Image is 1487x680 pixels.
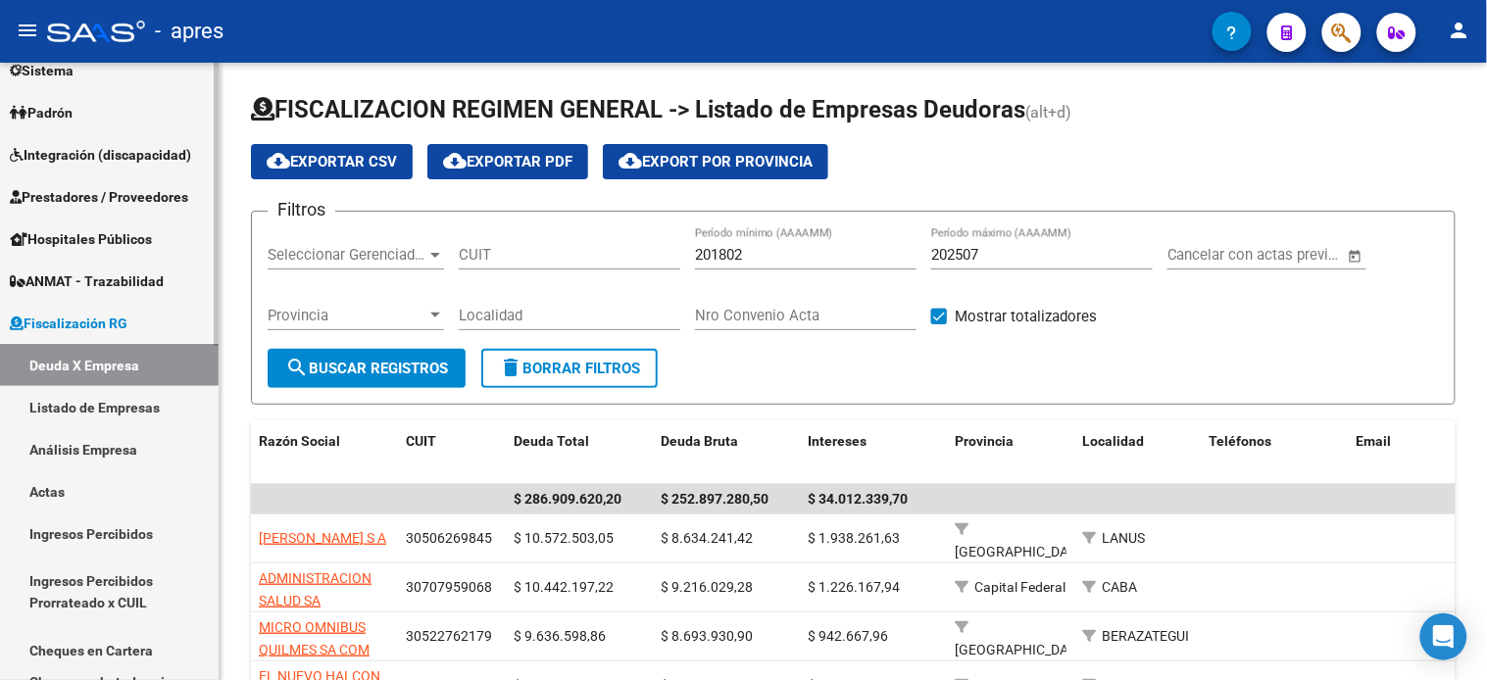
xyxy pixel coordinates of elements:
span: $ 8.634.241,42 [661,530,753,546]
span: Fiscalización RG [10,313,127,334]
span: $ 1.226.167,94 [808,579,900,595]
mat-icon: cloud_download [619,149,642,172]
datatable-header-cell: CUIT [398,420,506,485]
span: $ 9.636.598,86 [514,628,606,644]
span: $ 8.693.930,90 [661,628,753,644]
span: Export por Provincia [619,153,813,170]
span: FISCALIZACION REGIMEN GENERAL -> Listado de Empresas Deudoras [251,96,1025,123]
span: $ 1.938.261,63 [808,530,900,546]
datatable-header-cell: Localidad [1074,420,1202,485]
span: BERAZATEGUI [1102,628,1190,644]
span: Email [1357,433,1392,449]
span: LANUS [1102,530,1145,546]
span: CABA [1102,579,1137,595]
mat-icon: menu [16,19,39,42]
span: $ 10.442.197,22 [514,579,614,595]
span: Intereses [808,433,867,449]
button: Open calendar [1344,245,1366,267]
button: Borrar Filtros [481,349,658,388]
span: $ 286.909.620,20 [514,491,621,507]
span: - apres [155,10,223,53]
span: Hospitales Públicos [10,228,152,250]
button: Exportar CSV [251,144,413,179]
mat-icon: cloud_download [267,149,290,172]
span: [GEOGRAPHIC_DATA] [955,544,1087,559]
span: Prestadores / Proveedores [10,186,188,208]
datatable-header-cell: Provincia [947,420,1074,485]
span: [GEOGRAPHIC_DATA] [955,642,1087,657]
span: $ 252.897.280,50 [661,491,768,507]
datatable-header-cell: Razón Social [251,420,398,485]
mat-icon: cloud_download [443,149,467,172]
datatable-header-cell: Intereses [800,420,947,485]
span: Seleccionar Gerenciador [268,246,426,264]
datatable-header-cell: Teléfonos [1202,420,1349,485]
span: $ 10.572.503,05 [514,530,614,546]
span: Razón Social [259,433,340,449]
mat-icon: person [1448,19,1471,42]
span: Provincia [268,307,426,324]
div: Open Intercom Messenger [1420,613,1467,660]
span: $ 9.216.029,28 [661,579,753,595]
span: Deuda Total [514,433,589,449]
span: [PERSON_NAME] S A [259,530,386,546]
span: Padrón [10,102,73,123]
span: 30522762179 [406,628,492,644]
datatable-header-cell: Deuda Total [506,420,653,485]
span: MICRO OMNIBUS QUILMES SA COM IND Y FINANC [259,619,370,680]
span: 30506269845 [406,530,492,546]
span: (alt+d) [1025,103,1071,121]
span: Integración (discapacidad) [10,144,191,166]
span: ANMAT - Trazabilidad [10,270,164,292]
span: Deuda Bruta [661,433,738,449]
span: $ 34.012.339,70 [808,491,908,507]
button: Buscar Registros [268,349,466,388]
mat-icon: search [285,356,309,379]
span: ADMINISTRACION SALUD SA [259,570,372,608]
h3: Filtros [268,196,335,223]
span: Sistema [10,60,74,81]
span: Provincia [955,433,1014,449]
button: Exportar PDF [427,144,588,179]
mat-icon: delete [499,356,522,379]
span: CUIT [406,433,436,449]
span: Exportar PDF [443,153,572,170]
span: Localidad [1082,433,1144,449]
span: 30707959068 [406,579,492,595]
span: Borrar Filtros [499,360,640,377]
button: Export por Provincia [603,144,828,179]
span: Teléfonos [1210,433,1272,449]
datatable-header-cell: Deuda Bruta [653,420,800,485]
span: Capital Federal [974,579,1066,595]
span: $ 942.667,96 [808,628,888,644]
span: Mostrar totalizadores [955,305,1097,328]
span: Buscar Registros [285,360,448,377]
span: Exportar CSV [267,153,397,170]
